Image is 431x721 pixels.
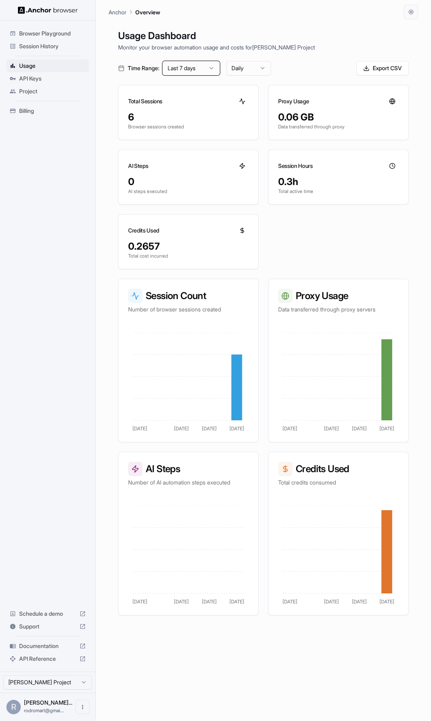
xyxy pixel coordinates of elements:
[19,610,76,618] span: Schedule a demo
[229,426,244,431] tspan: [DATE]
[128,111,249,124] div: 6
[6,700,21,714] div: R
[202,426,217,431] tspan: [DATE]
[19,75,86,83] span: API Keys
[128,97,162,105] h3: Total Sessions
[19,107,86,115] span: Billing
[132,426,147,431] tspan: [DATE]
[19,42,86,50] span: Session History
[128,253,249,259] p: Total cost incurred
[283,426,297,431] tspan: [DATE]
[278,188,399,195] p: Total active time
[324,426,339,431] tspan: [DATE]
[109,8,127,16] p: Anchor
[118,29,409,43] h1: Usage Dashboard
[324,599,339,605] tspan: [DATE]
[24,699,72,706] span: Rodrigo MArtínez
[6,104,89,117] div: Billing
[6,72,89,85] div: API Keys
[174,599,189,605] tspan: [DATE]
[6,59,89,72] div: Usage
[18,6,78,14] img: Anchor Logo
[19,623,76,630] span: Support
[202,599,217,605] tspan: [DATE]
[19,87,86,95] span: Project
[278,462,399,476] h3: Credits Used
[128,479,249,487] p: Number of AI automation steps executed
[278,479,399,487] p: Total credits consumed
[6,652,89,665] div: API Reference
[128,175,249,188] div: 0
[352,426,367,431] tspan: [DATE]
[24,707,64,713] span: rodromart@gmail.com
[128,162,148,170] h3: AI Steps
[128,227,159,234] h3: Credits Used
[132,599,147,605] tspan: [DATE]
[278,305,399,313] p: Data transferred through proxy servers
[278,162,312,170] h3: Session Hours
[128,305,249,313] p: Number of browser sessions created
[109,8,160,16] nav: breadcrumb
[6,620,89,633] div: Support
[6,27,89,40] div: Browser Playground
[6,607,89,620] div: Schedule a demo
[283,599,297,605] tspan: [DATE]
[19,62,86,70] span: Usage
[128,240,249,253] div: 0.2657
[118,43,409,51] p: Monitor your browser automation usage and costs for [PERSON_NAME] Project
[278,124,399,130] p: Data transferred through proxy
[128,124,249,130] p: Browser sessions created
[6,85,89,98] div: Project
[19,642,76,650] span: Documentation
[229,599,244,605] tspan: [DATE]
[19,30,86,37] span: Browser Playground
[19,655,76,663] span: API Reference
[380,599,394,605] tspan: [DATE]
[6,40,89,53] div: Session History
[128,188,249,195] p: AI steps executed
[174,426,189,431] tspan: [DATE]
[278,111,399,124] div: 0.06 GB
[278,289,399,303] h3: Proxy Usage
[128,289,249,303] h3: Session Count
[128,462,249,476] h3: AI Steps
[128,64,159,72] span: Time Range:
[278,175,399,188] div: 0.3h
[135,8,160,16] p: Overview
[6,640,89,652] div: Documentation
[380,426,394,431] tspan: [DATE]
[356,61,409,75] button: Export CSV
[75,700,90,714] button: Open menu
[352,599,367,605] tspan: [DATE]
[278,97,309,105] h3: Proxy Usage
